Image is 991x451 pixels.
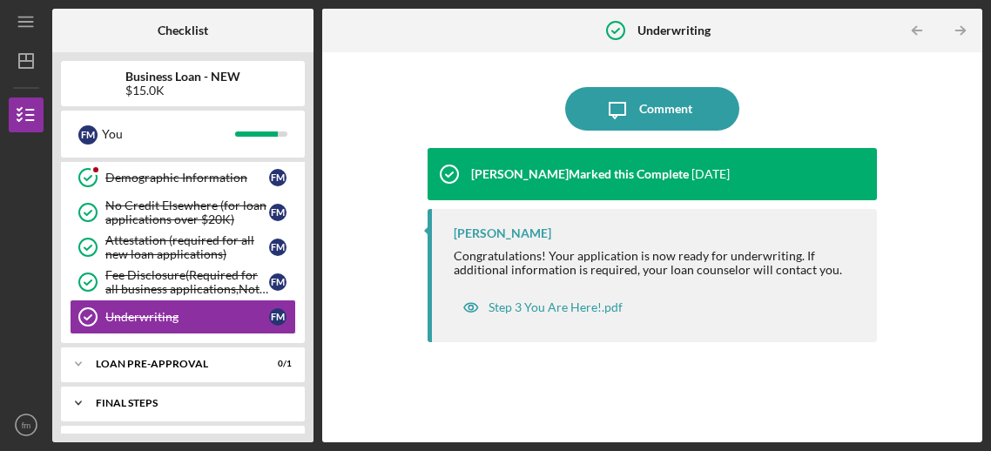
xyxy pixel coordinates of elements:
div: You [102,119,235,149]
div: f m [269,308,287,326]
button: Step 3 You Are Here!.pdf [454,290,631,325]
b: Business Loan - NEW [125,70,240,84]
div: f m [269,204,287,221]
button: Comment [565,87,739,131]
a: Fee Disclosure(Required for all business applications,Not needed for Contractor loans)fm [70,265,296,300]
a: No Credit Elsewhere (for loan applications over $20K)fm [70,195,296,230]
text: fm [22,421,31,430]
a: Underwritingfm [70,300,296,334]
div: $15.0K [125,84,240,98]
a: Demographic Informationfm [70,160,296,195]
div: Step 3 You Are Here!.pdf [489,300,623,314]
time: 2025-08-15 20:47 [691,167,730,181]
div: Fee Disclosure(Required for all business applications,Not needed for Contractor loans) [105,268,269,296]
div: No Credit Elsewhere (for loan applications over $20K) [105,199,269,226]
div: f m [78,125,98,145]
div: [PERSON_NAME] Marked this Complete [471,167,689,181]
div: f m [269,273,287,291]
b: Underwriting [637,24,711,37]
div: f m [269,239,287,256]
button: fm [9,407,44,442]
div: LOAN PRE-APPROVAL [96,359,248,369]
div: [PERSON_NAME] [454,226,551,240]
div: FINAL STEPS [96,398,283,408]
a: Attestation (required for all new loan applications)fm [70,230,296,265]
div: 0 / 1 [260,359,292,369]
div: Congratulations! Your application is now ready for underwriting. If additional information is req... [454,249,860,277]
b: Checklist [158,24,208,37]
div: Demographic Information [105,171,269,185]
div: Comment [639,87,692,131]
div: f m [269,169,287,186]
div: Underwriting [105,310,269,324]
div: Attestation (required for all new loan applications) [105,233,269,261]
